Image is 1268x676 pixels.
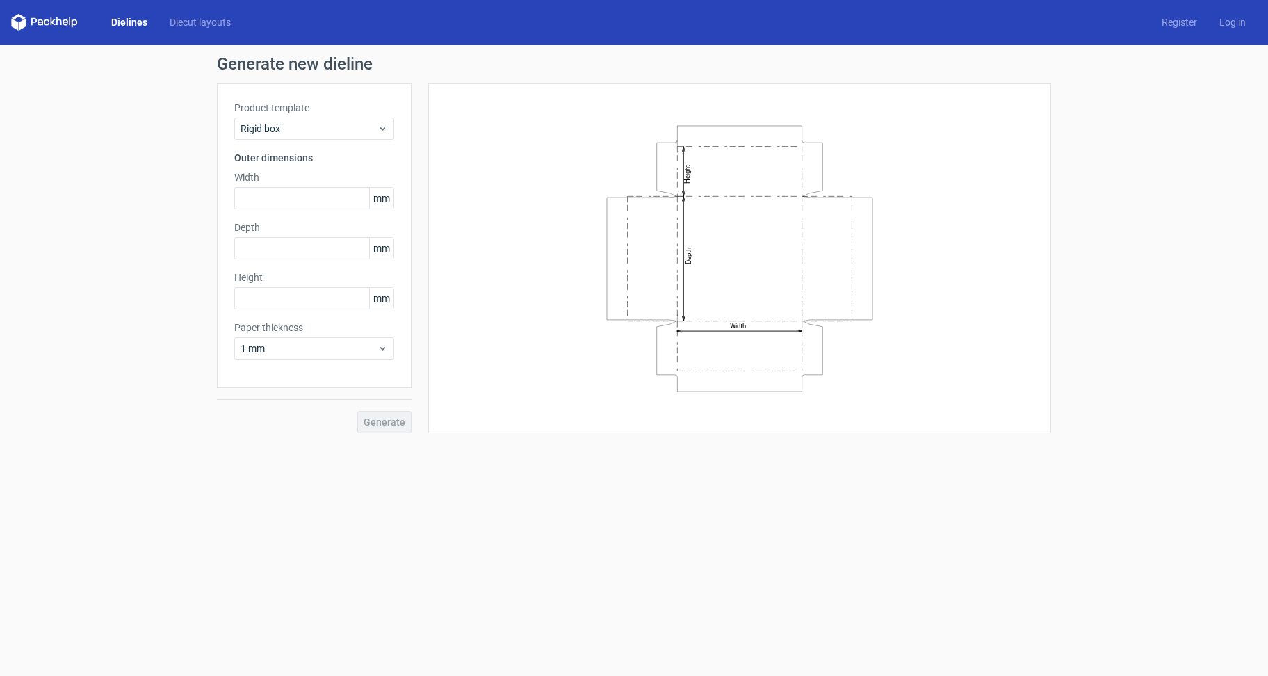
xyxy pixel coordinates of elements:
text: Height [683,164,691,183]
a: Log in [1208,15,1257,29]
label: Depth [234,220,394,234]
label: Width [234,170,394,184]
span: Rigid box [241,122,377,136]
h1: Generate new dieline [217,56,1051,72]
h3: Outer dimensions [234,151,394,165]
a: Diecut layouts [158,15,242,29]
label: Product template [234,101,394,115]
span: 1 mm [241,341,377,355]
label: Paper thickness [234,321,394,335]
label: Height [234,271,394,284]
text: Depth [685,247,692,264]
span: mm [369,188,393,209]
text: Width [730,322,746,330]
span: mm [369,238,393,259]
a: Register [1151,15,1208,29]
a: Dielines [100,15,158,29]
span: mm [369,288,393,309]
